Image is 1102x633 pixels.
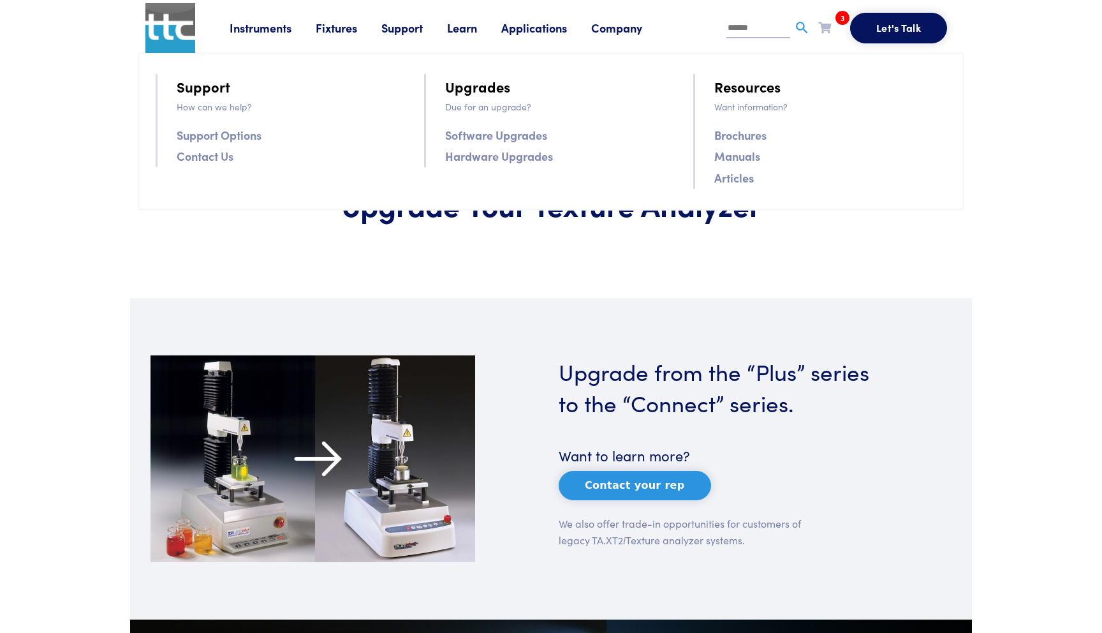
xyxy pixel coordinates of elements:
[445,147,553,165] a: Hardware Upgrades
[316,20,381,36] a: Fixtures
[714,126,767,144] a: Brochures
[177,100,409,114] p: How can we help?
[835,11,849,25] span: 3
[714,75,781,98] a: Resources
[623,533,626,547] em: i
[230,20,316,36] a: Instruments
[850,13,947,43] button: Let's Talk
[714,100,946,114] p: Want information?
[177,126,261,144] a: Support Options
[145,3,195,53] img: ttc_logo_1x1_v1.0.png
[177,75,230,98] a: Support
[381,20,447,36] a: Support
[714,147,760,165] a: Manuals
[445,75,510,98] a: Upgrades
[818,19,831,35] a: 3
[559,446,883,466] h6: Want to learn more?
[714,168,754,187] a: Articles
[447,20,501,36] a: Learn
[151,355,475,562] img: upgrade-to-connect.jpg
[501,20,591,36] a: Applications
[214,186,888,223] h1: Upgrade Your Texture Analyzer
[591,20,666,36] a: Company
[559,471,711,500] button: Contact your rep
[177,147,233,165] a: Contact Us
[559,355,883,418] h3: Upgrade from the “Plus” series to the “Connect” series.
[445,100,677,114] p: Due for an upgrade?
[559,516,802,548] p: We also offer trade-in opportunities for customers of legacy TA.XT2 Texture analyzer systems.
[445,126,547,144] a: Software Upgrades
